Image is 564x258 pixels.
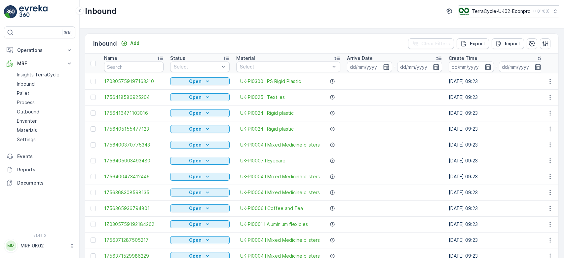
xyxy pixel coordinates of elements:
a: Outbound [14,107,75,116]
a: 1756405003493480 [104,157,164,164]
button: Import [492,38,524,49]
p: Events [17,153,73,160]
span: 1Z0305759192184262 [104,221,164,228]
td: [DATE] 09:23 [445,200,547,216]
a: UK-PI0024 I Rigid plastic [240,126,294,132]
a: UK-PI0024 I Rigid plastic [240,110,294,116]
a: 1756418586925204 [104,94,164,101]
p: Export [470,40,485,47]
button: MRF [4,57,75,70]
p: Name [104,55,117,62]
a: Settings [14,135,75,144]
p: Insights TerraCycle [17,71,59,78]
a: UK-PI0004 I Mixed Medicine blisters [240,142,320,148]
button: TerraCycle-UK02-Econpro(+01:00) [459,5,559,17]
p: Clear Filters [421,40,450,47]
p: Open [189,78,202,85]
a: 1756371287505217 [104,237,164,243]
span: UK-PI0001 I Aluminium flexibles [240,221,308,228]
button: Open [170,157,230,165]
a: Envanter [14,116,75,126]
a: Reports [4,163,75,176]
p: Arrive Date [347,55,373,62]
td: [DATE] 09:23 [445,185,547,200]
button: Open [170,77,230,85]
p: Reports [17,166,73,173]
p: MRF [17,60,62,67]
p: Select [174,64,219,70]
p: - [495,63,498,71]
p: Settings [17,136,36,143]
div: Toggle Row Selected [91,190,96,195]
span: 1756368308598135 [104,189,164,196]
img: terracycle_logo_wKaHoWT.png [459,8,469,15]
p: Envanter [17,118,37,124]
p: ( +01:00 ) [533,9,549,14]
div: Toggle Row Selected [91,142,96,148]
p: Open [189,157,202,164]
button: Open [170,220,230,228]
button: Open [170,93,230,101]
p: MRF.UK02 [20,242,66,249]
a: UK-PI0006 I Coffee and Tea [240,205,303,212]
a: 1Z0305759197163310 [104,78,164,85]
td: [DATE] 09:23 [445,232,547,248]
p: Open [189,237,202,243]
p: Pallet [17,90,29,97]
button: Open [170,204,230,212]
button: MMMRF.UK02 [4,239,75,253]
button: Clear Filters [408,38,454,49]
p: - [394,63,396,71]
span: 1756400370775343 [104,142,164,148]
a: Pallet [14,89,75,98]
p: Import [505,40,520,47]
a: UK-PI0004 I Mixed Medicine blisters [240,173,320,180]
td: [DATE] 09:23 [445,137,547,153]
a: UK-PI0004 I Mixed Medicine blisters [240,237,320,243]
p: Inbound [85,6,117,17]
p: ⌘B [64,30,71,35]
p: Open [189,189,202,196]
div: Toggle Row Selected [91,237,96,243]
img: logo [4,5,17,19]
td: [DATE] 09:23 [445,153,547,169]
span: UK-PI0004 I Mixed Medicine blisters [240,189,320,196]
div: Toggle Row Selected [91,110,96,116]
p: TerraCycle-UK02-Econpro [472,8,531,15]
button: Open [170,109,230,117]
p: Open [189,205,202,212]
p: Status [170,55,185,62]
button: Open [170,125,230,133]
a: UK-PI0007 I Eyecare [240,157,285,164]
p: Inbound [93,39,117,48]
p: Material [236,55,255,62]
p: Inbound [17,81,35,87]
p: Open [189,94,202,101]
a: 1756416471103016 [104,110,164,116]
p: Select [240,64,330,70]
a: UK-PI0300 I PS Rigid Plastic [240,78,301,85]
p: Open [189,142,202,148]
p: Open [189,126,202,132]
button: Open [170,173,230,181]
button: Open [170,189,230,196]
td: [DATE] 09:23 [445,73,547,89]
a: 1756400473412446 [104,173,164,180]
div: MM [6,240,16,251]
a: Events [4,150,75,163]
p: Outbound [17,108,39,115]
td: [DATE] 09:23 [445,89,547,105]
button: Operations [4,44,75,57]
div: Toggle Row Selected [91,222,96,227]
td: [DATE] 09:23 [445,105,547,121]
p: Open [189,110,202,116]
